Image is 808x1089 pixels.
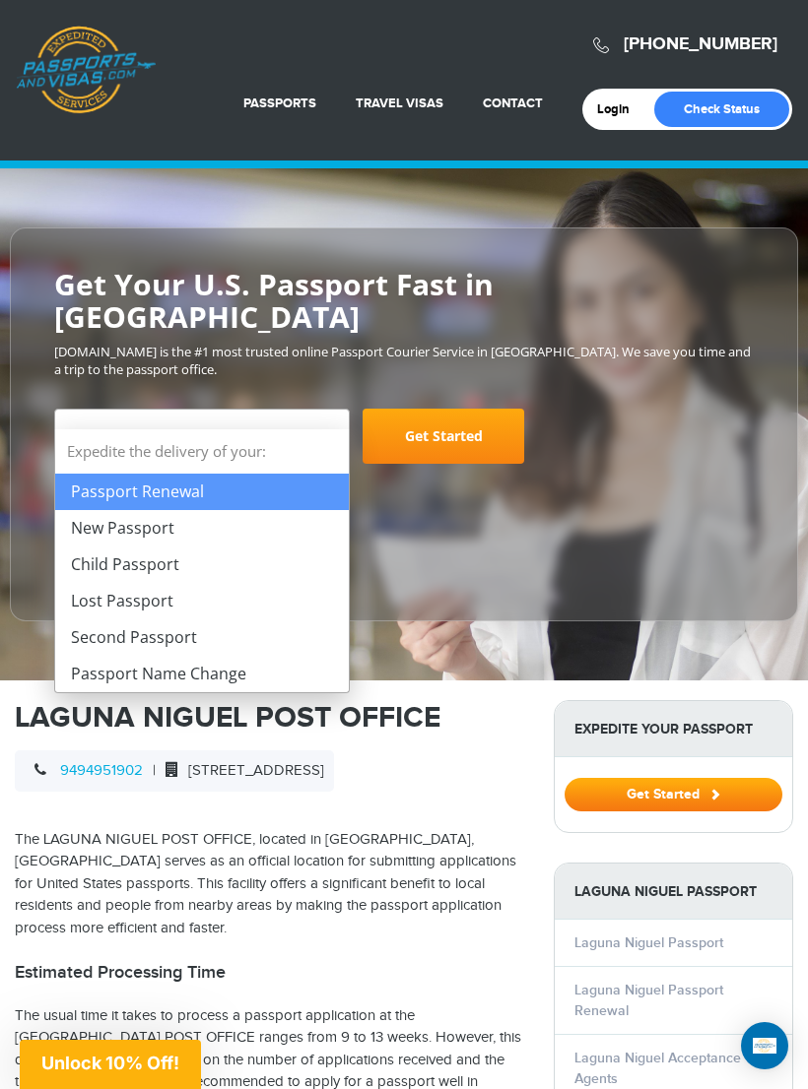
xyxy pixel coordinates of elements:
[555,864,792,920] strong: Laguna Niguel Passport
[70,416,329,472] span: Select Your Service
[574,1050,741,1087] a: Laguna Niguel Acceptance Agents
[574,934,723,951] a: Laguna Niguel Passport
[741,1022,788,1069] div: Open Intercom Messenger
[15,750,334,793] div: |
[55,474,349,510] li: Passport Renewal
[243,96,316,111] a: Passports
[54,268,754,333] h2: Get Your U.S. Passport Fast in [GEOGRAPHIC_DATA]
[15,962,524,984] h2: Estimated Processing Time
[55,429,349,692] li: Expedite the delivery of your:
[356,96,443,111] a: Travel Visas
[60,762,143,779] a: 9494951902
[15,700,524,736] h1: LAGUNA NIGUEL POST OFFICE
[20,1040,201,1089] div: Unlock 10% Off!
[55,656,349,692] li: Passport Name Change
[55,619,349,656] li: Second Passport
[565,778,782,811] button: Get Started
[16,26,156,114] a: Passports & [DOMAIN_NAME]
[15,829,524,940] p: The LAGUNA NIGUEL POST OFFICE, located in [GEOGRAPHIC_DATA], [GEOGRAPHIC_DATA] serves as an offic...
[597,101,643,117] a: Login
[55,510,349,546] li: New Passport
[483,96,543,111] a: Contact
[555,701,792,757] strong: Expedite Your Passport
[624,33,777,55] a: [PHONE_NUMBER]
[41,1053,179,1073] span: Unlock 10% Off!
[55,546,349,583] li: Child Passport
[70,426,228,449] span: Select Your Service
[55,583,349,619] li: Lost Passport
[654,92,789,127] a: Check Status
[574,982,723,1019] a: Laguna Niguel Passport Renewal
[363,409,524,464] a: Get Started
[55,429,349,474] strong: Expedite the delivery of your:
[54,474,754,492] span: Starting at $199 + government fees
[156,762,324,779] span: [STREET_ADDRESS]
[54,409,350,464] span: Select Your Service
[54,343,754,379] p: [DOMAIN_NAME] is the #1 most trusted online Passport Courier Service in [GEOGRAPHIC_DATA]. We sav...
[565,786,782,801] a: Get Started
